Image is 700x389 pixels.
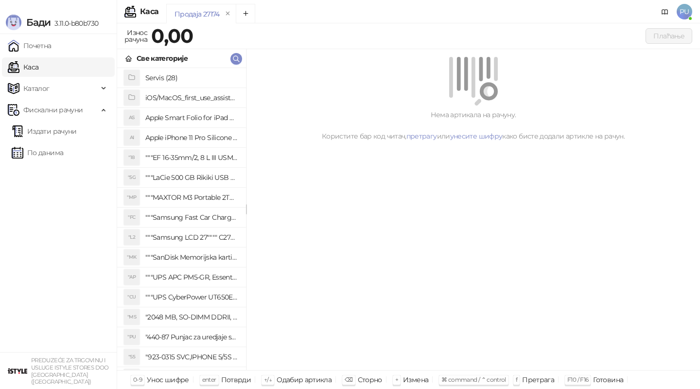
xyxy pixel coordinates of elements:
[450,132,503,141] a: унесите шифру
[145,190,238,205] h4: """MAXTOR M3 Portable 2TB 2.5"""" crni eksterni hard disk HX-M201TCB/GM"""
[147,373,189,386] div: Унос шифре
[646,28,692,44] button: Плаћање
[277,373,332,386] div: Одабир артикла
[8,361,27,381] img: 64x64-companyLogo-77b92cf4-9946-4f36-9751-bf7bb5fd2c7d.png
[145,210,238,225] h4: """Samsung Fast Car Charge Adapter, brzi auto punja_, boja crna"""
[175,9,220,19] div: Продаја 27174
[124,230,140,245] div: "L2
[124,289,140,305] div: "CU
[6,15,21,30] img: Logo
[567,376,588,383] span: F10 / F16
[133,376,142,383] span: 0-9
[31,357,109,385] small: PREDUZEĆE ZA TRGOVINU I USLUGE ISTYLE STORES DOO [GEOGRAPHIC_DATA] ([GEOGRAPHIC_DATA])
[140,8,158,16] div: Каса
[124,349,140,365] div: "S5
[145,150,238,165] h4: """EF 16-35mm/2, 8 L III USM"""
[124,369,140,385] div: "SD
[8,36,52,55] a: Почетна
[593,373,623,386] div: Готовина
[51,19,98,28] span: 3.11.0-b80b730
[122,26,149,46] div: Износ рачуна
[145,309,238,325] h4: "2048 MB, SO-DIMM DDRII, 667 MHz, Napajanje 1,8 0,1 V, Latencija CL5"
[202,376,216,383] span: enter
[516,376,517,383] span: f
[677,4,692,19] span: PU
[124,170,140,185] div: "5G
[151,24,193,48] strong: 0,00
[145,70,238,86] h4: Servis (28)
[145,369,238,385] h4: "923-0448 SVC,IPHONE,TOURQUE DRIVER KIT .65KGF- CM Šrafciger "
[124,110,140,125] div: AS
[124,130,140,145] div: AI
[23,100,83,120] span: Фискални рачуни
[236,4,255,23] button: Add tab
[145,90,238,106] h4: iOS/MacOS_first_use_assistance (4)
[137,53,188,64] div: Све категорије
[145,230,238,245] h4: """Samsung LCD 27"""" C27F390FHUXEN"""
[124,190,140,205] div: "MP
[657,4,673,19] a: Документација
[124,309,140,325] div: "MS
[406,132,437,141] a: претрагу
[124,249,140,265] div: "MK
[222,10,234,18] button: remove
[145,170,238,185] h4: """LaCie 500 GB Rikiki USB 3.0 / Ultra Compact & Resistant aluminum / USB 3.0 / 2.5"""""""
[117,68,246,370] div: grid
[23,79,50,98] span: Каталог
[395,376,398,383] span: +
[124,150,140,165] div: "18
[145,130,238,145] h4: Apple iPhone 11 Pro Silicone Case - Black
[8,57,38,77] a: Каса
[145,329,238,345] h4: "440-87 Punjac za uredjaje sa micro USB portom 4/1, Stand."
[345,376,352,383] span: ⌫
[258,109,688,141] div: Нема артикала на рачуну. Користите бар код читач, или како бисте додали артикле на рачун.
[124,210,140,225] div: "FC
[12,143,63,162] a: По данима
[145,349,238,365] h4: "923-0315 SVC,IPHONE 5/5S BATTERY REMOVAL TRAY Držač za iPhone sa kojim se otvara display
[221,373,251,386] div: Потврди
[441,376,506,383] span: ⌘ command / ⌃ control
[26,17,51,28] span: Бади
[145,249,238,265] h4: """SanDisk Memorijska kartica 256GB microSDXC sa SD adapterom SDSQXA1-256G-GN6MA - Extreme PLUS, ...
[145,110,238,125] h4: Apple Smart Folio for iPad mini (A17 Pro) - Sage
[124,269,140,285] div: "AP
[264,376,272,383] span: ↑/↓
[358,373,382,386] div: Сторно
[522,373,554,386] div: Претрага
[12,122,77,141] a: Издати рачуни
[145,289,238,305] h4: """UPS CyberPower UT650EG, 650VA/360W , line-int., s_uko, desktop"""
[403,373,428,386] div: Измена
[145,269,238,285] h4: """UPS APC PM5-GR, Essential Surge Arrest,5 utic_nica"""
[124,329,140,345] div: "PU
